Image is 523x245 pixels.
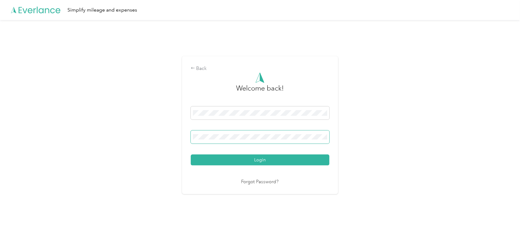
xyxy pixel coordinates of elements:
[67,6,137,14] div: Simplify mileage and expenses
[488,210,523,245] iframe: Everlance-gr Chat Button Frame
[191,154,329,165] button: Login
[236,83,284,100] h3: greeting
[191,65,329,72] div: Back
[241,179,279,186] a: Forgot Password?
